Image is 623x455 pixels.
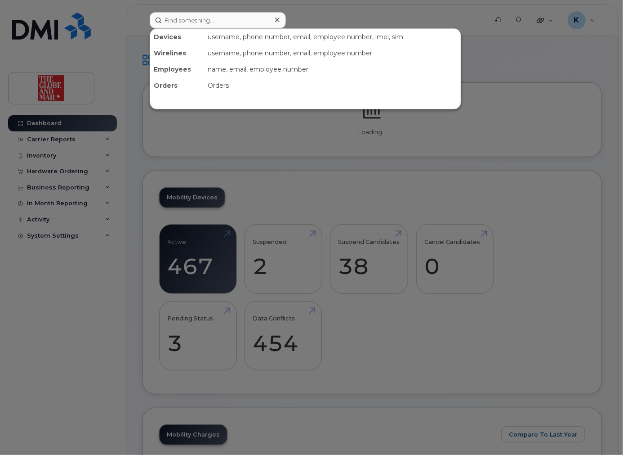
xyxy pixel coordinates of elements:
div: Orders [150,77,204,94]
div: Devices [150,29,204,45]
div: Employees [150,61,204,77]
div: Orders [204,77,461,94]
div: username, phone number, email, employee number, imei, sim [204,29,461,45]
div: username, phone number, email, employee number [204,45,461,61]
div: name, email, employee number [204,61,461,77]
div: Wirelines [150,45,204,61]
